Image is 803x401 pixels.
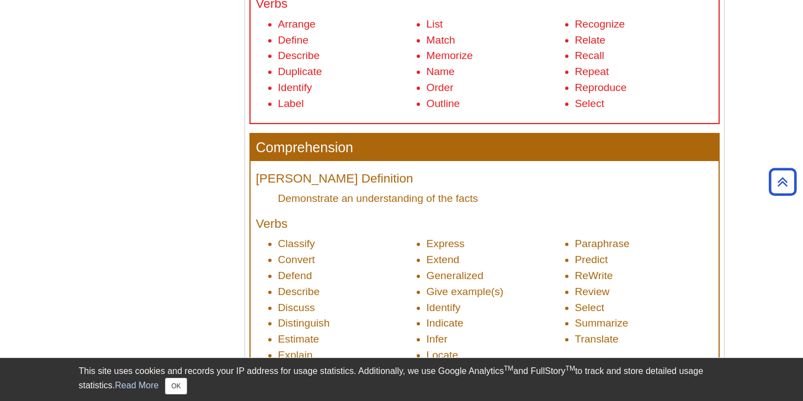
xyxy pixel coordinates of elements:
[165,378,187,394] button: Close
[427,316,565,332] li: Indicate
[278,252,416,268] li: Convert
[251,134,719,161] h3: Comprehension
[79,365,725,394] div: This site uses cookies and records your IP address for usage statistics. Additionally, we use Goo...
[278,236,416,252] li: Classify
[427,64,565,80] li: Name
[278,316,416,332] li: Distinguish
[575,300,713,316] li: Select
[278,347,416,363] li: Explain
[765,174,800,189] a: Back to Top
[566,365,575,372] sup: TM
[278,268,416,284] li: Defend
[575,48,713,64] li: Recall
[256,217,713,231] h4: Verbs
[575,96,713,112] li: Select
[427,96,565,112] li: Outline
[575,284,713,300] li: Review
[278,96,416,112] li: Label
[575,80,713,96] li: Reproduce
[575,236,713,252] li: Paraphrase
[427,17,565,33] li: List
[278,48,416,64] li: Describe
[575,33,713,49] li: Relate
[427,48,565,64] li: Memorize
[575,268,713,284] li: ReWrite
[278,33,416,49] li: Define
[427,332,565,347] li: Infer
[575,332,713,347] li: Translate
[278,17,416,33] li: Arrange
[427,284,565,300] li: Give example(s)
[278,191,713,206] dd: Demonstrate an understanding of the facts
[278,300,416,316] li: Discuss
[427,80,565,96] li: Order
[427,236,565,252] li: Express
[427,300,565,316] li: Identify
[427,268,565,284] li: Generalized
[278,332,416,347] li: Estimate
[278,284,416,300] li: Describe
[575,64,713,80] li: Repeat
[256,172,713,186] h4: [PERSON_NAME] Definition
[278,64,416,80] li: Duplicate
[115,381,158,390] a: Read More
[575,316,713,332] li: Summarize
[278,80,416,96] li: Identify
[427,252,565,268] li: Extend
[575,252,713,268] li: Predict
[504,365,513,372] sup: TM
[427,33,565,49] li: Match
[427,347,565,363] li: Locate
[575,17,713,33] li: Recognize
